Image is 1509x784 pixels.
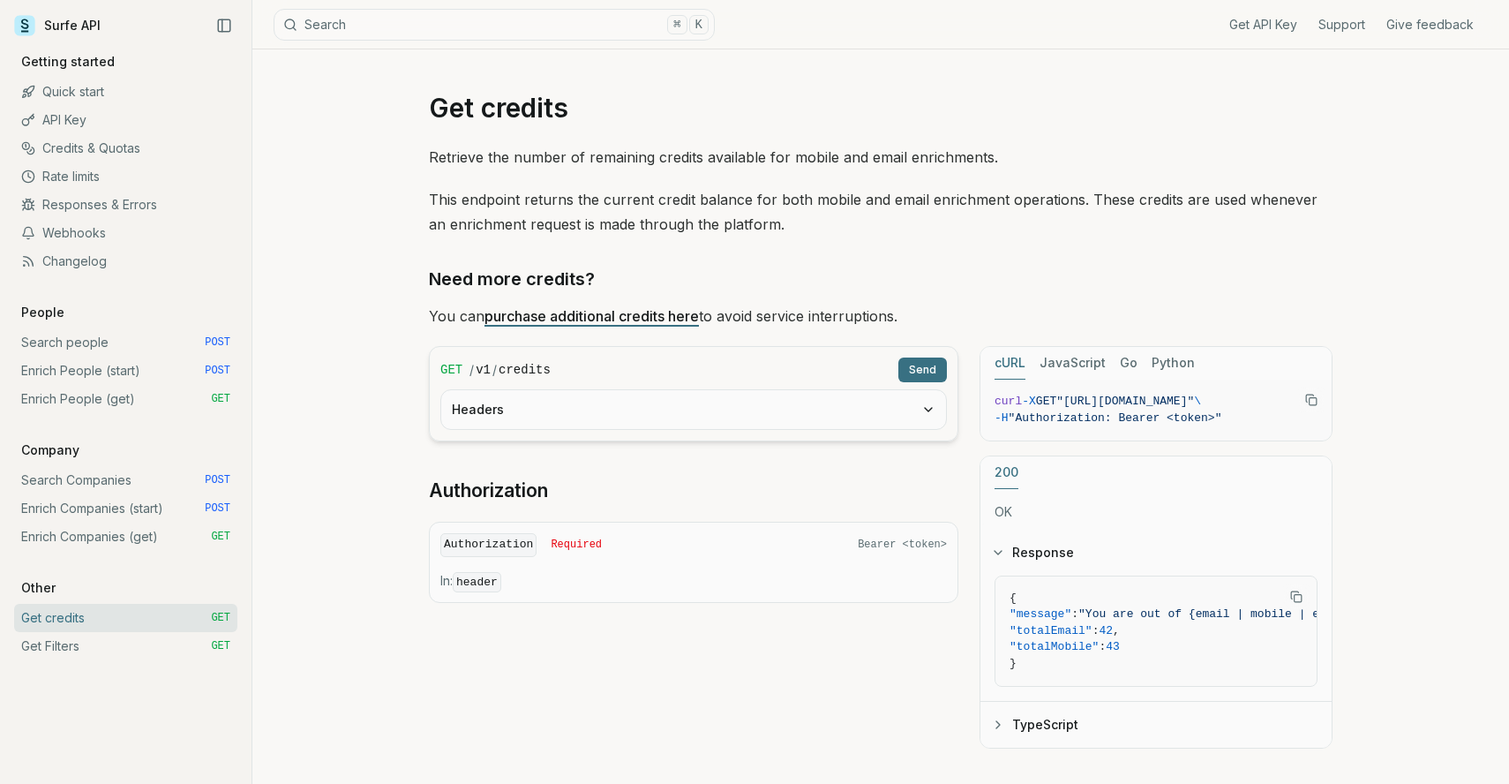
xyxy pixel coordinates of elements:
span: : [1092,624,1100,637]
span: "totalEmail" [1010,624,1092,637]
a: Enrich Companies (get) GET [14,523,237,551]
button: Python [1152,347,1195,380]
button: 200 [995,456,1018,489]
p: Company [14,441,86,459]
a: Enrich People (get) GET [14,385,237,413]
a: Enrich Companies (start) POST [14,494,237,523]
span: \ [1194,395,1201,408]
button: Search⌘K [274,9,715,41]
span: POST [205,501,230,516]
span: "Authorization: Bearer <token>" [1009,411,1222,425]
a: Rate limits [14,162,237,191]
span: POST [205,364,230,378]
span: 42 [1099,624,1113,637]
code: Authorization [440,533,537,557]
code: header [453,572,501,592]
button: cURL [995,347,1025,380]
a: Surfe API [14,12,101,39]
span: Required [551,538,602,552]
span: { [1010,592,1017,605]
span: GET [1036,395,1056,408]
span: : [1099,640,1106,653]
button: Copy Text [1283,584,1310,610]
button: Response [980,530,1332,576]
span: GET [211,639,230,653]
a: purchase additional credits here [484,307,699,325]
button: JavaScript [1040,347,1106,380]
button: Send [898,358,947,382]
p: Retrieve the number of remaining credits available for mobile and email enrichments. [429,145,1333,170]
span: GET [211,611,230,625]
a: API Key [14,106,237,134]
a: Need more credits? [429,265,595,293]
span: : [1071,607,1078,621]
p: You can to avoid service interruptions. [429,304,1333,328]
code: v1 [476,361,491,379]
p: People [14,304,71,321]
span: 43 [1106,640,1120,653]
a: Authorization [429,479,548,503]
span: / [469,361,474,379]
span: POST [205,335,230,350]
a: Changelog [14,247,237,275]
p: This endpoint returns the current credit balance for both mobile and email enrichment operations.... [429,187,1333,237]
a: Webhooks [14,219,237,247]
span: "totalMobile" [1010,640,1099,653]
span: "message" [1010,607,1071,621]
p: OK [995,503,1318,521]
a: Get API Key [1229,16,1297,34]
a: Search Companies POST [14,466,237,494]
span: GET [211,530,230,544]
span: "[URL][DOMAIN_NAME]" [1056,395,1194,408]
span: POST [205,473,230,487]
code: credits [499,361,551,379]
span: -H [995,411,1009,425]
kbd: K [689,15,709,34]
a: Responses & Errors [14,191,237,219]
a: Get credits GET [14,604,237,632]
span: / [492,361,497,379]
span: GET [211,392,230,406]
button: Headers [441,390,946,429]
button: Copy Text [1298,387,1325,413]
a: Search people POST [14,328,237,357]
h1: Get credits [429,92,1333,124]
p: In: [440,572,947,592]
button: Go [1120,347,1137,380]
a: Support [1318,16,1365,34]
p: Getting started [14,53,122,71]
a: Quick start [14,78,237,106]
a: Enrich People (start) POST [14,357,237,385]
a: Credits & Quotas [14,134,237,162]
button: Collapse Sidebar [211,12,237,39]
span: Bearer <token> [858,538,947,552]
button: TypeScript [980,702,1332,748]
kbd: ⌘ [667,15,687,34]
p: Other [14,579,63,597]
span: GET [440,361,462,379]
span: -X [1022,395,1036,408]
a: Get Filters GET [14,632,237,660]
span: curl [995,395,1022,408]
div: Response [980,576,1332,702]
a: Give feedback [1386,16,1474,34]
span: } [1010,657,1017,670]
span: , [1113,624,1120,637]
